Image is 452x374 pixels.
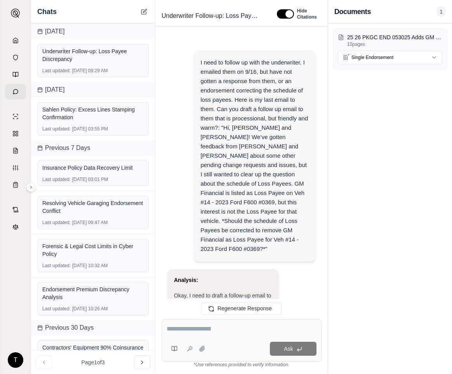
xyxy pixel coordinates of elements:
a: Contract Analysis [5,202,26,217]
div: [DATE] 10:26 AM [42,306,144,312]
span: Hide Citations [297,8,317,20]
div: T [8,352,23,368]
span: Last updated: [42,306,71,312]
a: Documents Vault [5,50,26,65]
a: Policy Comparisons [5,126,26,141]
p: 25 26 PKGC END 053025 Adds GM Financial as LP on 2025 GMC #3700.pdf [347,33,442,41]
h3: Documents [334,6,371,17]
div: Contractors' Equipment 90% Coinsurance Policy Details [42,344,144,359]
div: Underwriter Follow-up: Loss Payee Discrepancy [42,47,144,63]
div: I need to follow up with the underwriter. I emailed them on 9/16, but have not gotten a response ... [200,58,309,254]
div: Sahlen Policy: Excess Lines Stamping Confirmation [42,106,144,121]
div: [DATE] [31,82,155,97]
img: Expand sidebar [11,9,20,18]
p: 15 pages [347,41,442,47]
button: 25 26 PKGC END 053025 Adds GM Financial as LP on 2025 GMC #3700.pdf15pages [338,33,442,47]
strong: Analysis: [174,277,198,283]
span: Page 1 of 3 [82,358,105,366]
button: Ask [270,342,316,356]
span: Regenerate Response [217,305,272,311]
a: Home [5,33,26,48]
span: Underwriter Follow-up: Loss Payee Discrepancy [158,10,262,22]
a: Legal Search Engine [5,219,26,235]
span: Last updated: [42,263,71,269]
span: Chats [37,6,57,17]
span: Ask [284,346,293,352]
span: Last updated: [42,126,71,132]
div: [DATE] [31,24,155,39]
div: Endorsement Premium Discrepancy Analysis [42,285,144,301]
span: Okay, I need to draft a follow-up email to the underwriter regarding a discrepancy in the schedul... [174,292,271,345]
div: Edit Title [158,10,268,22]
a: Single Policy [5,109,26,124]
button: Expand sidebar [8,5,23,21]
a: Custom Report [5,160,26,176]
div: Resolving Vehicle Garaging Endorsement Conflict [42,199,144,215]
button: Regenerate Response [202,302,282,315]
div: [DATE] 03:01 PM [42,176,144,183]
a: Prompt Library [5,67,26,82]
div: [DATE] 09:47 AM [42,219,144,226]
a: Chat [5,84,26,99]
span: 1 [436,6,446,17]
button: Expand sidebar [26,183,36,192]
div: [DATE] 03:55 PM [42,126,144,132]
div: *Use references provided to verify information. [162,362,322,368]
button: New Chat [139,7,149,16]
span: Last updated: [42,68,71,74]
a: Claim Coverage [5,143,26,158]
span: Last updated: [42,219,71,226]
div: [DATE] 10:32 AM [42,263,144,269]
div: Previous 30 Days [31,320,155,336]
div: Previous 7 Days [31,140,155,156]
div: [DATE] 09:29 AM [42,68,144,74]
div: Insurance Policy Data Recovery Limit [42,164,144,172]
a: Coverage Table [5,177,26,193]
div: Forensic & Legal Cost Limits in Cyber Policy [42,242,144,258]
span: Last updated: [42,176,71,183]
